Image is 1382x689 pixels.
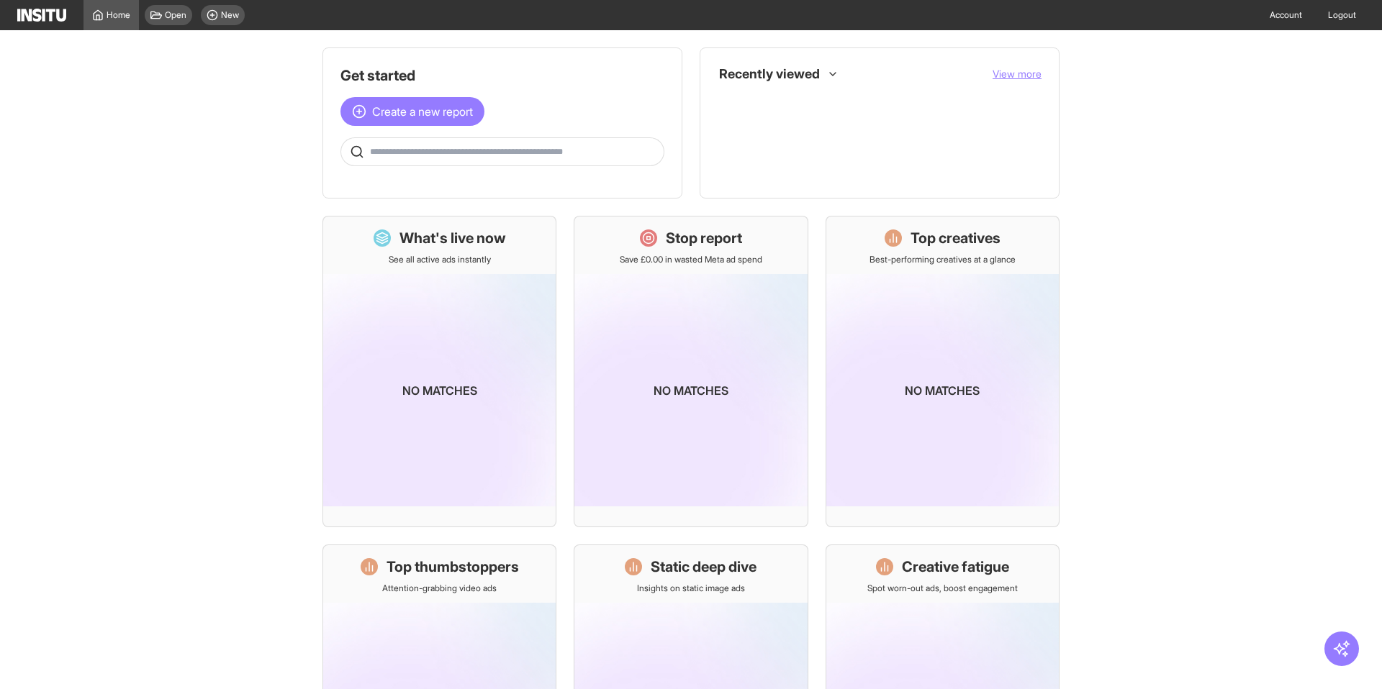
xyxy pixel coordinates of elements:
a: What's live nowSee all active ads instantlyNo matches [322,216,556,527]
p: No matches [654,382,728,399]
p: Save £0.00 in wasted Meta ad spend [620,254,762,265]
p: No matches [402,382,477,399]
h1: What's live now [399,228,506,248]
span: Home [107,9,130,21]
img: coming-soon-gradient_kfitwp.png [574,274,807,506]
h1: Top thumbstoppers [387,557,519,577]
h1: Get started [340,65,664,86]
h1: Stop report [666,228,742,248]
p: Attention-grabbing video ads [382,583,497,594]
span: New [221,9,239,21]
h1: Static deep dive [651,557,757,577]
span: Open [165,9,186,21]
span: Create a new report [372,103,473,120]
button: View more [993,67,1042,81]
p: Insights on static image ads [637,583,745,594]
p: See all active ads instantly [389,254,491,265]
a: Top creativesBest-performing creatives at a glanceNo matches [826,216,1060,527]
span: View more [993,68,1042,80]
img: coming-soon-gradient_kfitwp.png [323,274,556,506]
img: Logo [17,9,66,22]
a: Stop reportSave £0.00 in wasted Meta ad spendNo matches [574,216,808,527]
p: No matches [905,382,980,399]
img: coming-soon-gradient_kfitwp.png [826,274,1059,506]
button: Create a new report [340,97,484,126]
p: Best-performing creatives at a glance [870,254,1016,265]
h1: Top creatives [911,228,1001,248]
